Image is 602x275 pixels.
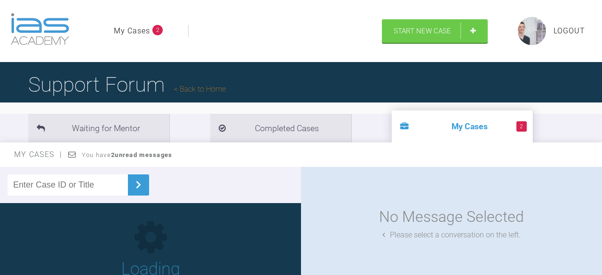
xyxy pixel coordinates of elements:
img: logo-light.3e3ef733.png [11,13,69,45]
span: 2 [152,25,163,35]
a: Back to Home [174,85,226,94]
li: My Cases [392,110,533,142]
li: Completed Cases [210,114,351,142]
span: You have [82,151,173,158]
img: profile.png [518,17,546,45]
div: No Message Selected [379,205,524,229]
strong: 2 unread messages [111,151,172,158]
span: Start New Case [394,27,451,35]
a: My Cases [114,25,150,37]
span: 2 [516,121,527,132]
span: My Cases [14,150,63,159]
div: Please select a conversation on the left. [382,229,521,241]
li: Waiting for Mentor [28,114,169,142]
a: Logout [554,25,585,37]
a: Start New Case [382,19,488,43]
img: chevronRight.28bd32b0.svg [131,177,146,192]
h1: Support Forum [28,68,226,101]
input: Enter Case ID or Title [8,174,128,196]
